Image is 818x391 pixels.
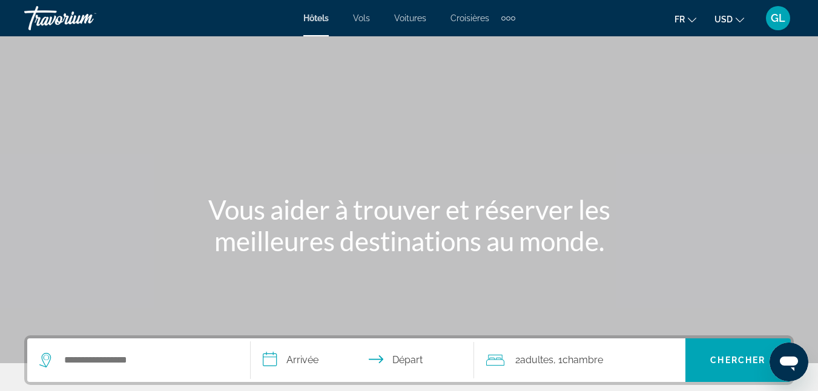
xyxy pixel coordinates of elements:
div: Search widget [27,338,791,382]
span: , 1 [553,352,603,369]
span: Adultes [520,354,553,366]
span: USD [714,15,733,24]
a: Travorium [24,2,145,34]
input: Search hotel destination [63,351,232,369]
span: Chambre [562,354,603,366]
button: Extra navigation items [501,8,515,28]
span: GL [771,12,785,24]
button: Change language [675,10,696,28]
button: Select check in and out date [251,338,474,382]
a: Vols [353,13,370,23]
h1: Vous aider à trouver et réserver les meilleures destinations au monde. [182,194,636,257]
a: Croisières [450,13,489,23]
span: fr [675,15,685,24]
a: Voitures [394,13,426,23]
iframe: Bouton de lancement de la fenêtre de messagerie [770,343,808,381]
button: User Menu [762,5,794,31]
span: 2 [515,352,553,369]
button: Travelers: 2 adults, 0 children [474,338,685,382]
button: Change currency [714,10,744,28]
button: Search [685,338,791,382]
a: Hôtels [303,13,329,23]
span: Chercher [710,355,765,365]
